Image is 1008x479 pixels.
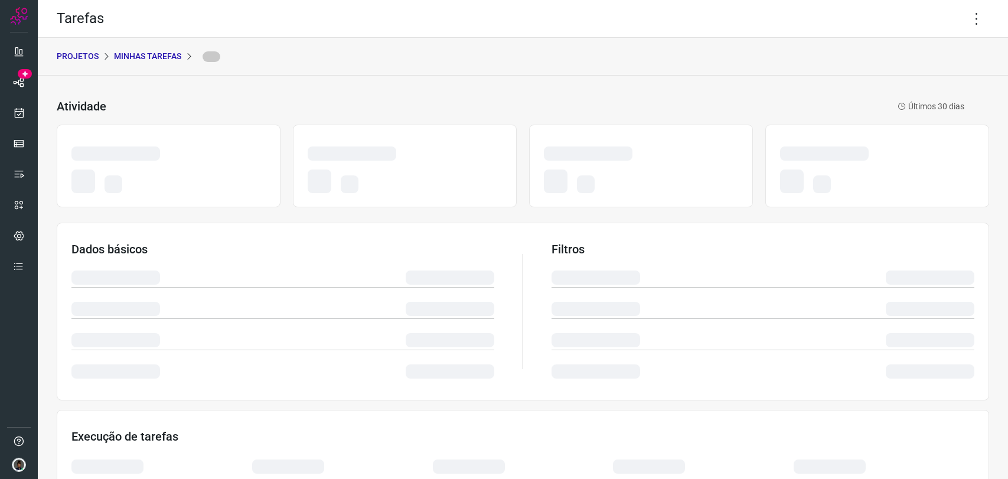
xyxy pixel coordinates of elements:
[71,429,974,444] h3: Execução de tarefas
[57,50,99,63] p: PROJETOS
[57,99,106,113] h3: Atividade
[10,7,28,25] img: Logo
[57,10,104,27] h2: Tarefas
[552,242,974,256] h3: Filtros
[114,50,181,63] p: Minhas Tarefas
[898,100,964,113] p: Últimos 30 dias
[12,458,26,472] img: d44150f10045ac5288e451a80f22ca79.png
[71,242,494,256] h3: Dados básicos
